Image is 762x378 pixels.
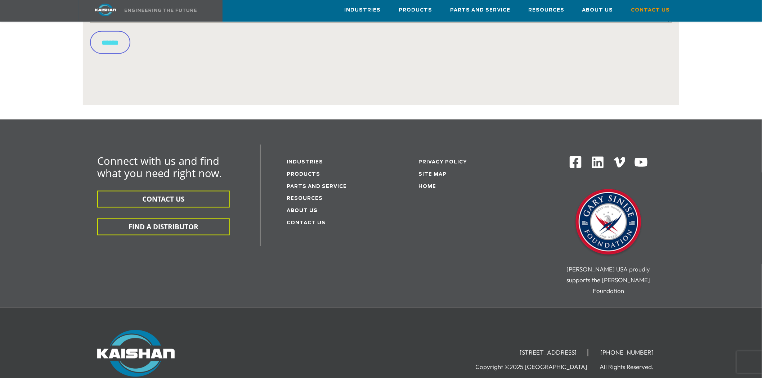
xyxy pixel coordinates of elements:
[79,4,133,16] img: kaishan logo
[509,349,588,356] li: [STREET_ADDRESS]
[582,6,613,14] span: About Us
[125,9,197,12] img: Engineering the future
[399,6,432,14] span: Products
[450,0,510,20] a: Parts and Service
[287,184,347,189] a: Parts and service
[418,184,436,189] a: Home
[287,209,318,213] a: About Us
[567,266,650,295] span: [PERSON_NAME] USA proudly supports the [PERSON_NAME] Foundation
[97,191,230,208] button: CONTACT US
[344,0,381,20] a: Industries
[287,160,323,165] a: Industries
[600,364,665,371] li: All Rights Reserved.
[573,187,645,259] img: Gary Sinise Foundation
[582,0,613,20] a: About Us
[97,219,230,235] button: FIND A DISTRIBUTOR
[344,6,381,14] span: Industries
[287,172,320,177] a: Products
[418,172,447,177] a: Site Map
[634,156,648,170] img: Youtube
[528,0,564,20] a: Resources
[590,349,665,356] li: [PHONE_NUMBER]
[475,364,599,371] li: Copyright ©2025 [GEOGRAPHIC_DATA]
[287,197,323,201] a: Resources
[97,330,175,377] img: Kaishan
[287,221,326,226] a: Contact Us
[418,160,467,165] a: Privacy Policy
[631,0,670,20] a: Contact Us
[631,6,670,14] span: Contact Us
[528,6,564,14] span: Resources
[614,157,626,168] img: Vimeo
[450,6,510,14] span: Parts and Service
[569,156,582,169] img: Facebook
[399,0,432,20] a: Products
[591,156,605,170] img: Linkedin
[97,154,222,180] span: Connect with us and find what you need right now.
